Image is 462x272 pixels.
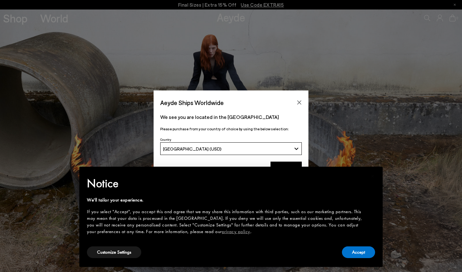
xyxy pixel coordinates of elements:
p: We see you are located in the [GEOGRAPHIC_DATA] [160,113,302,121]
span: × [371,171,375,181]
div: If you select "Accept", you accept this and agree that we may share this information with third p... [87,208,365,235]
div: We'll tailor your experience. [87,197,365,203]
button: Accept [342,246,375,258]
a: privacy policy [222,228,250,235]
button: Customize Settings [87,246,141,258]
span: [GEOGRAPHIC_DATA] (USD) [163,146,222,151]
button: Close this notice [365,169,380,184]
span: Aeyde Ships Worldwide [160,97,224,108]
p: Please purchase from your country of choice by using the below selection: [160,126,302,132]
span: Country [160,138,171,141]
button: Close [295,98,304,107]
h2: Notice [87,175,365,192]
